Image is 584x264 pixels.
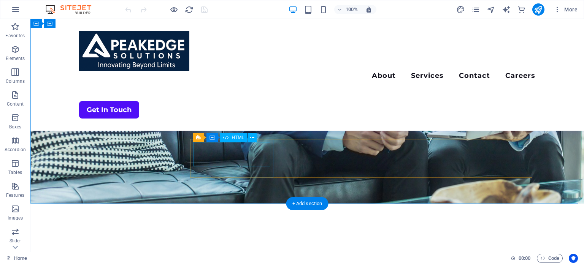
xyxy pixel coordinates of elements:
button: 100% [334,5,361,14]
i: Navigator [487,5,495,14]
button: pages [471,5,481,14]
span: 00 00 [519,254,530,263]
i: Reload page [185,5,194,14]
img: Editor Logo [44,5,101,14]
h6: 100% [346,5,358,14]
i: Pages (Ctrl+Alt+S) [471,5,480,14]
span: More [554,6,578,13]
p: Elements [6,55,25,62]
button: More [551,3,581,16]
div: + Add section [286,197,328,210]
button: text_generator [502,5,511,14]
h6: Session time [511,254,531,263]
p: Features [6,192,24,198]
i: AI Writer [502,5,511,14]
i: Commerce [517,5,526,14]
button: Click here to leave preview mode and continue editing [169,5,178,14]
span: HTML [232,135,244,140]
button: Usercentrics [569,254,578,263]
button: publish [532,3,544,16]
p: Columns [6,78,25,84]
i: Publish [534,5,543,14]
p: Boxes [9,124,22,130]
span: : [524,255,525,261]
a: Click to cancel selection. Double-click to open Pages [6,254,27,263]
i: Design (Ctrl+Alt+Y) [456,5,465,14]
button: navigator [487,5,496,14]
p: Favorites [5,33,25,39]
i: On resize automatically adjust zoom level to fit chosen device. [365,6,372,13]
p: Accordion [5,147,26,153]
span: Code [540,254,559,263]
p: Images [8,215,23,221]
p: Content [7,101,24,107]
button: Code [537,254,563,263]
p: Slider [10,238,21,244]
p: Tables [8,169,22,175]
button: design [456,5,465,14]
button: reload [184,5,194,14]
button: commerce [517,5,526,14]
